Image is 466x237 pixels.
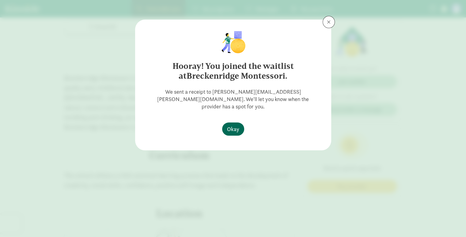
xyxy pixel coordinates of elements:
strong: Breckenridge Montessori. [187,71,287,81]
span: Okay [227,125,239,133]
img: illustration-child1.png [218,29,248,54]
p: We sent a receipt to [PERSON_NAME][EMAIL_ADDRESS][PERSON_NAME][DOMAIN_NAME]. We'll let you know w... [145,88,321,110]
button: Okay [222,122,244,136]
h6: Hooray! You joined the waitlist at [147,61,319,81]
